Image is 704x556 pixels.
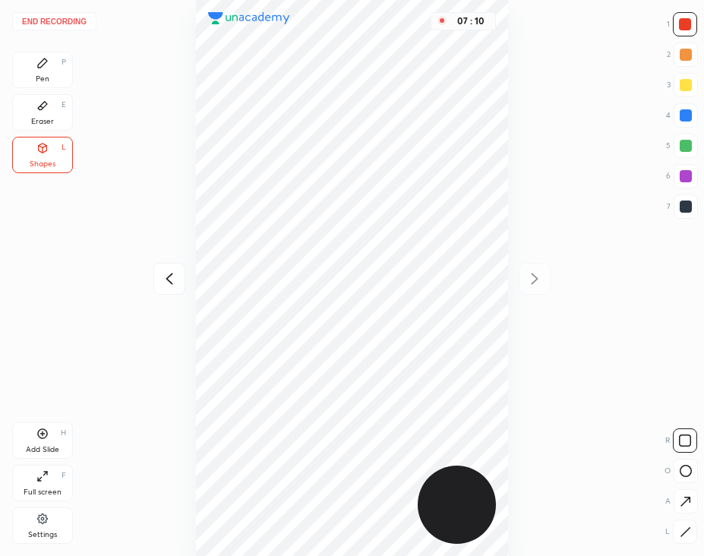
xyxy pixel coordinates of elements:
div: Add Slide [26,446,59,453]
img: logo.38c385cc.svg [208,12,290,24]
div: L [665,520,697,544]
div: 1 [667,12,697,36]
div: 6 [666,164,698,188]
div: O [665,459,698,483]
div: L [62,144,66,151]
div: Shapes [30,160,55,168]
div: E [62,101,66,109]
div: F [62,472,66,479]
div: 3 [667,73,698,97]
div: R [665,428,697,453]
div: Eraser [31,118,54,125]
div: Pen [36,75,49,83]
div: 07 : 10 [453,16,489,27]
div: 5 [666,134,698,158]
div: 4 [666,103,698,128]
div: A [665,489,698,513]
div: H [61,429,66,437]
div: 2 [667,43,698,67]
div: P [62,58,66,66]
div: Full screen [24,488,62,496]
div: Settings [28,531,57,539]
button: End recording [12,12,96,30]
div: 7 [667,194,698,219]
